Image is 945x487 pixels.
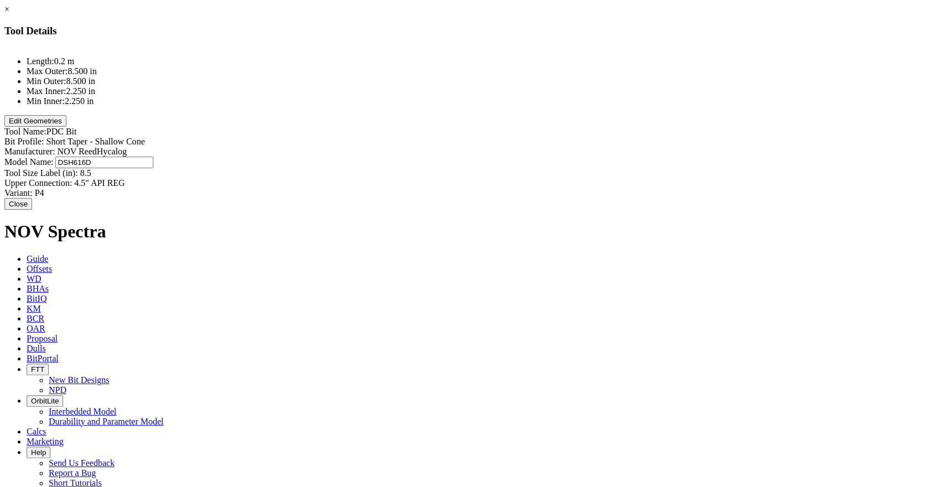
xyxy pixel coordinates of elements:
span: Proposal [27,334,58,343]
span: BCR [27,314,44,323]
span: Dulls [27,344,46,353]
a: Send Us Feedback [49,458,115,468]
label: Model Name: [4,157,53,167]
span: Guide [27,254,48,263]
span: P4 [35,188,44,198]
li: 8.500 in [27,76,941,86]
h3: Tool Details [4,25,941,37]
span: Marketing [27,437,64,446]
a: New Bit Designs [49,375,109,385]
span: BHAs [27,284,49,293]
span: OAR [27,324,45,333]
li: 2.250 in [27,96,941,106]
label: Min Inner: [27,96,65,106]
li: 8.500 in [27,66,941,76]
li: 2.250 in [27,86,941,96]
span: 8.5 [80,168,91,178]
li: 0.2 m [27,56,941,66]
label: Min Outer: [27,76,66,86]
label: Length: [27,56,54,66]
span: NOV ReedHycalog [58,147,127,156]
a: Report a Bug [49,468,96,478]
a: Durability and Parameter Model [49,417,164,426]
span: OrbitLite [31,397,59,405]
a: Interbedded Model [49,407,116,416]
label: Tool Size Label (in): [4,168,78,178]
span: Help [31,448,46,457]
label: Variant: [4,188,33,198]
a: NPD [49,385,66,395]
button: Edit Geometries [4,115,66,127]
span: Offsets [27,264,52,273]
span: WD [27,274,42,283]
label: Upper Connection: [4,178,72,188]
span: Calcs [27,427,47,436]
button: Close [4,198,32,210]
label: Max Inner: [27,86,66,96]
label: Bit Profile: [4,137,44,146]
h1: NOV Spectra [4,221,941,242]
label: Manufacturer: [4,147,55,156]
label: Tool Name: [4,127,47,136]
span: BitIQ [27,294,47,303]
span: KM [27,304,41,313]
span: BitPortal [27,354,59,363]
span: 4.5" API REG [74,178,125,188]
div: PDC Bit [4,127,941,137]
label: Max Outer: [27,66,68,76]
span: Short Taper - Shallow Cone [47,137,145,146]
a: × [4,4,9,14]
span: FTT [31,365,44,374]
